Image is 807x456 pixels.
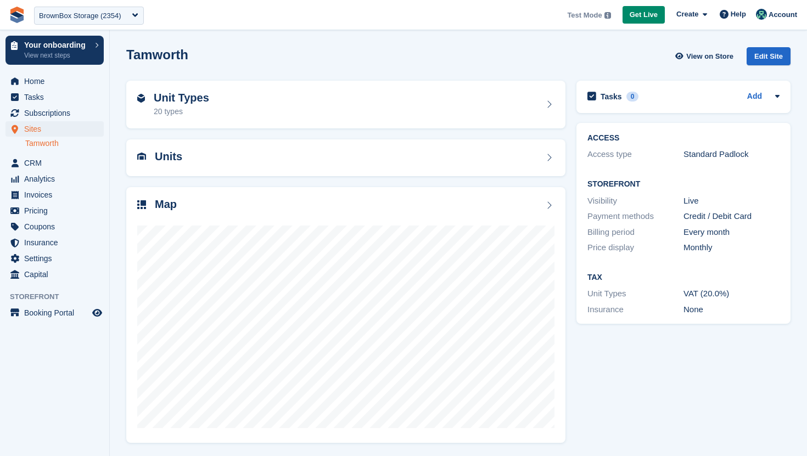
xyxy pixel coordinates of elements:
[24,305,90,320] span: Booking Portal
[5,203,104,218] a: menu
[155,198,177,211] h2: Map
[5,121,104,137] a: menu
[9,7,25,23] img: stora-icon-8386f47178a22dfd0bd8f6a31ec36ba5ce8667c1dd55bd0f319d3a0aa187defe.svg
[683,210,780,223] div: Credit / Debit Card
[747,91,762,103] a: Add
[154,92,209,104] h2: Unit Types
[587,226,683,239] div: Billing period
[630,9,658,20] span: Get Live
[5,105,104,121] a: menu
[747,47,791,65] div: Edit Site
[5,251,104,266] a: menu
[587,241,683,254] div: Price display
[24,105,90,121] span: Subscriptions
[756,9,767,20] img: Jennifer Ofodile
[24,41,89,49] p: Your onboarding
[5,235,104,250] a: menu
[587,195,683,207] div: Visibility
[5,89,104,105] a: menu
[39,10,121,21] div: BrownBox Storage (2354)
[587,210,683,223] div: Payment methods
[587,148,683,161] div: Access type
[676,9,698,20] span: Create
[24,74,90,89] span: Home
[24,187,90,202] span: Invoices
[769,9,797,20] span: Account
[686,51,733,62] span: View on Store
[5,171,104,187] a: menu
[24,219,90,234] span: Coupons
[683,148,780,161] div: Standard Padlock
[587,273,780,282] h2: Tax
[24,235,90,250] span: Insurance
[24,155,90,171] span: CRM
[601,92,622,102] h2: Tasks
[24,267,90,282] span: Capital
[567,10,602,21] span: Test Mode
[683,195,780,207] div: Live
[24,251,90,266] span: Settings
[137,200,146,209] img: map-icn-33ee37083ee616e46c38cad1a60f524a97daa1e2b2c8c0bc3eb3415660979fc1.svg
[683,303,780,316] div: None
[24,171,90,187] span: Analytics
[126,81,565,129] a: Unit Types 20 types
[24,121,90,137] span: Sites
[91,306,104,319] a: Preview store
[5,187,104,202] a: menu
[5,155,104,171] a: menu
[587,288,683,300] div: Unit Types
[126,47,188,62] h2: Tamworth
[154,106,209,117] div: 20 types
[126,139,565,176] a: Units
[155,150,182,163] h2: Units
[24,203,90,218] span: Pricing
[683,226,780,239] div: Every month
[5,74,104,89] a: menu
[5,267,104,282] a: menu
[587,180,780,189] h2: Storefront
[137,94,145,103] img: unit-type-icn-2b2737a686de81e16bb02015468b77c625bbabd49415b5ef34ead5e3b44a266d.svg
[623,6,665,24] a: Get Live
[626,92,639,102] div: 0
[587,134,780,143] h2: ACCESS
[5,305,104,320] a: menu
[604,12,611,19] img: icon-info-grey-7440780725fd019a000dd9b08b2336e03edf1995a4989e88bcd33f0948082b44.svg
[683,288,780,300] div: VAT (20.0%)
[5,219,104,234] a: menu
[5,36,104,65] a: Your onboarding View next steps
[683,241,780,254] div: Monthly
[674,47,738,65] a: View on Store
[731,9,746,20] span: Help
[25,138,104,149] a: Tamworth
[587,303,683,316] div: Insurance
[137,153,146,160] img: unit-icn-7be61d7bf1b0ce9d3e12c5938cc71ed9869f7b940bace4675aadf7bd6d80202e.svg
[126,187,565,443] a: Map
[747,47,791,70] a: Edit Site
[24,89,90,105] span: Tasks
[24,50,89,60] p: View next steps
[10,291,109,302] span: Storefront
